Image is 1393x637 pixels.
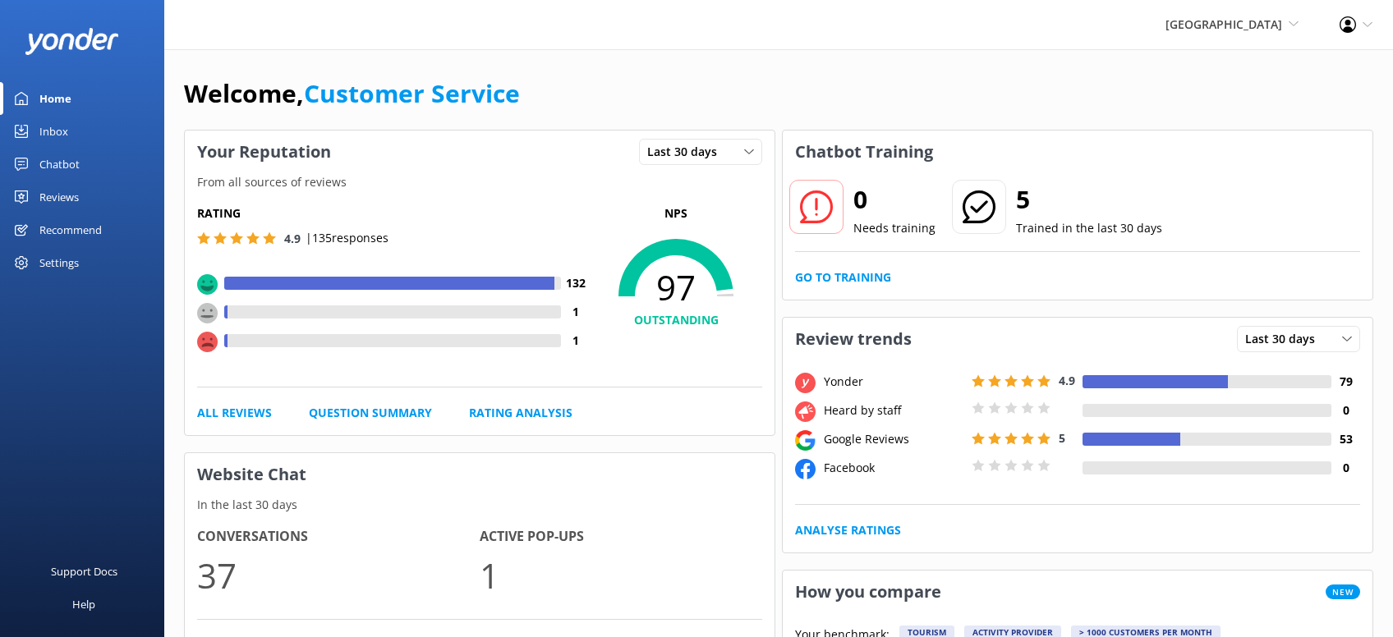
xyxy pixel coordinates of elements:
p: From all sources of reviews [185,173,775,191]
h1: Welcome, [184,74,520,113]
span: Last 30 days [647,143,727,161]
span: 5 [1059,430,1065,446]
div: Home [39,82,71,115]
h2: 5 [1016,180,1162,219]
h3: Your Reputation [185,131,343,173]
p: Trained in the last 30 days [1016,219,1162,237]
a: Go to Training [795,268,891,286]
a: All Reviews [197,404,272,422]
h2: 0 [853,180,936,219]
div: Settings [39,246,79,279]
h3: Website Chat [185,453,775,496]
h4: 0 [1331,459,1360,477]
h4: 0 [1331,401,1360,419]
p: | 135 responses [306,229,388,247]
img: yonder-white-logo.png [25,28,119,55]
h3: How you compare [783,571,954,613]
span: Last 30 days [1245,330,1325,348]
a: Analyse Ratings [795,521,901,539]
div: Reviews [39,181,79,213]
h5: Rating [197,204,590,222]
a: Rating Analysis [469,404,572,422]
h3: Chatbot Training [783,131,945,173]
p: In the last 30 days [185,496,775,514]
h4: 1 [561,332,590,350]
h4: 1 [561,303,590,321]
div: Recommend [39,213,102,246]
p: NPS [590,204,762,222]
span: 97 [590,267,762,308]
div: Support Docs [51,555,117,588]
div: Facebook [820,459,968,477]
span: New [1326,584,1360,599]
p: Needs training [853,219,936,237]
h4: Conversations [197,526,480,548]
div: Heard by staff [820,401,968,419]
div: Chatbot [39,148,80,181]
h4: 79 [1331,373,1360,391]
h4: Active Pop-ups [480,526,762,548]
span: [GEOGRAPHIC_DATA] [1165,16,1282,32]
h3: Review trends [783,318,924,360]
a: Question Summary [309,404,432,422]
p: 37 [197,548,480,603]
div: Google Reviews [820,430,968,448]
h4: 132 [561,274,590,292]
h4: 53 [1331,430,1360,448]
h4: OUTSTANDING [590,311,762,329]
div: Help [72,588,95,621]
p: 1 [480,548,762,603]
div: Inbox [39,115,68,148]
span: 4.9 [284,231,301,246]
span: 4.9 [1059,373,1075,388]
a: Customer Service [304,76,520,110]
div: Yonder [820,373,968,391]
